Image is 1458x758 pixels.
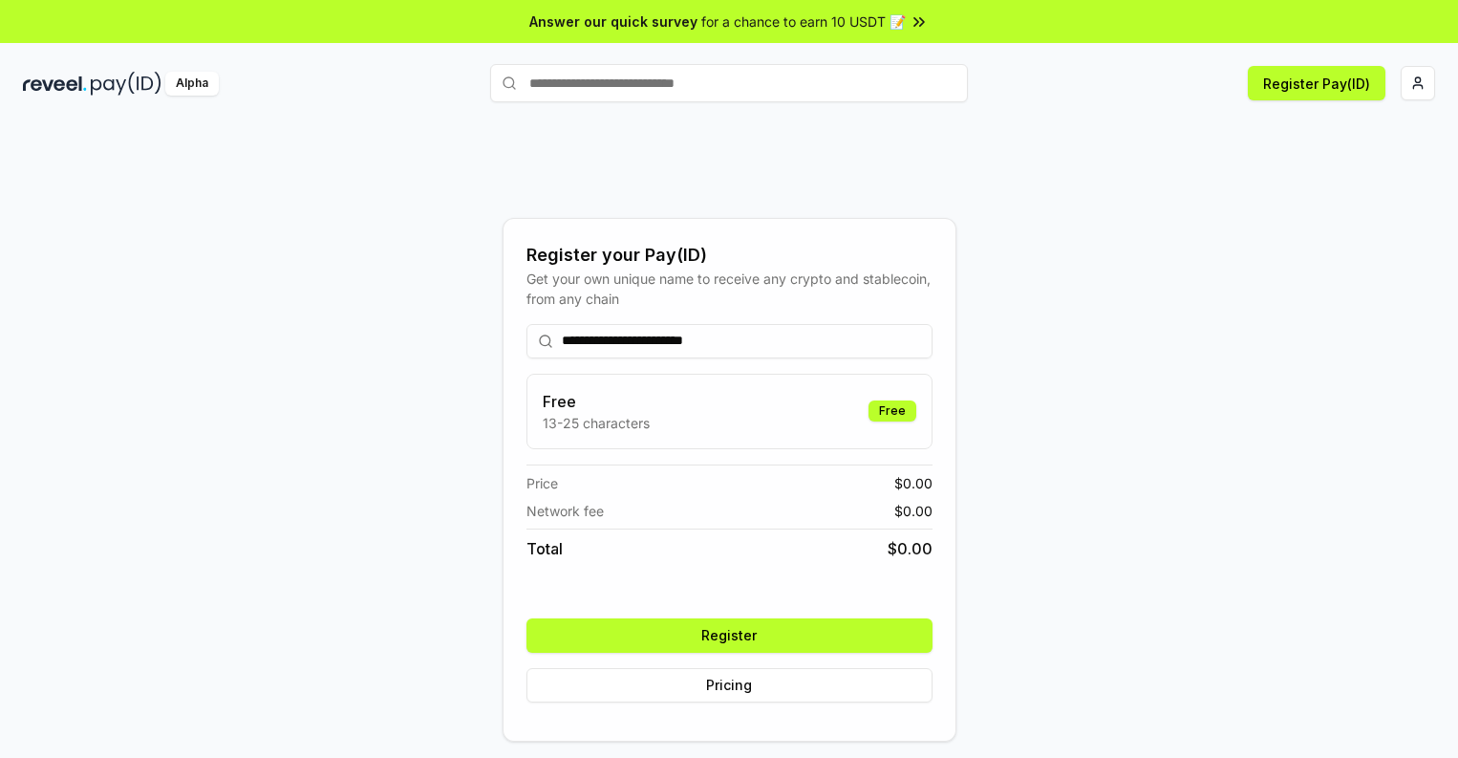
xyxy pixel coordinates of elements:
[1248,66,1385,100] button: Register Pay(ID)
[868,401,916,422] div: Free
[526,473,558,493] span: Price
[526,242,933,269] div: Register your Pay(ID)
[543,413,650,433] p: 13-25 characters
[23,72,87,96] img: reveel_dark
[165,72,219,96] div: Alpha
[526,537,563,560] span: Total
[529,11,697,32] span: Answer our quick survey
[894,501,933,521] span: $ 0.00
[526,501,604,521] span: Network fee
[543,390,650,413] h3: Free
[701,11,906,32] span: for a chance to earn 10 USDT 📝
[526,668,933,703] button: Pricing
[894,473,933,493] span: $ 0.00
[888,537,933,560] span: $ 0.00
[526,269,933,309] div: Get your own unique name to receive any crypto and stablecoin, from any chain
[526,618,933,653] button: Register
[91,72,161,96] img: pay_id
